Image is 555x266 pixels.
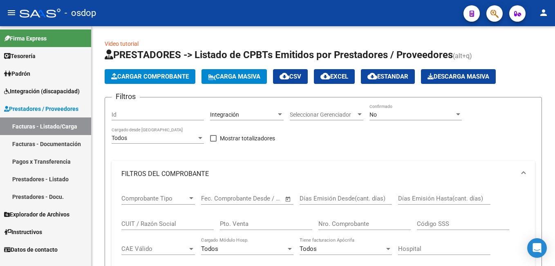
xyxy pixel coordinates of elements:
[367,71,377,81] mat-icon: cloud_download
[320,71,330,81] mat-icon: cloud_download
[201,69,267,84] button: Carga Masiva
[4,210,69,219] span: Explorador de Archivos
[367,73,408,80] span: Estandar
[112,135,127,141] span: Todos
[4,228,42,237] span: Instructivos
[320,73,348,80] span: EXCEL
[235,195,275,202] input: End date
[421,69,496,84] button: Descarga Masiva
[300,245,317,252] span: Todos
[121,195,188,202] span: Comprobante Tipo
[7,8,16,18] mat-icon: menu
[201,245,218,252] span: Todos
[273,69,308,84] button: CSV
[314,69,355,84] button: EXCEL
[4,34,47,43] span: Firma Express
[4,245,58,254] span: Datos de contacto
[210,111,239,118] span: Integración
[280,73,301,80] span: CSV
[290,111,356,118] span: Seleccionar Gerenciador
[280,71,289,81] mat-icon: cloud_download
[121,245,188,252] span: CAE Válido
[4,104,78,113] span: Prestadores / Proveedores
[361,69,415,84] button: Estandar
[527,238,547,258] div: Open Intercom Messenger
[220,133,275,143] span: Mostrar totalizadores
[111,73,189,80] span: Cargar Comprobante
[4,52,36,61] span: Tesorería
[208,73,260,80] span: Carga Masiva
[121,169,515,178] mat-panel-title: FILTROS DEL COMPROBANTE
[4,69,30,78] span: Padrón
[539,8,548,18] mat-icon: person
[105,41,139,47] a: Video tutorial
[201,195,228,202] input: Start date
[105,49,453,61] span: PRESTADORES -> Listado de CPBTs Emitidos por Prestadores / Proveedores
[112,91,140,102] h3: Filtros
[427,73,489,80] span: Descarga Masiva
[453,52,472,60] span: (alt+q)
[284,194,293,204] button: Open calendar
[369,111,377,118] span: No
[65,4,96,22] span: - osdop
[4,87,80,96] span: Integración (discapacidad)
[105,69,195,84] button: Cargar Comprobante
[421,69,496,84] app-download-masive: Descarga masiva de comprobantes (adjuntos)
[112,161,535,187] mat-expansion-panel-header: FILTROS DEL COMPROBANTE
